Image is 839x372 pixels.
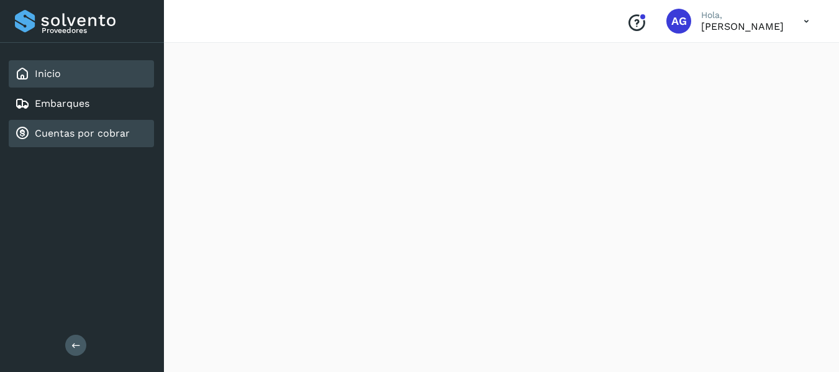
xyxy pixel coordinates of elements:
div: Inicio [9,60,154,88]
p: Proveedores [42,26,149,35]
div: Embarques [9,90,154,117]
p: ALFONSO García Flores [701,20,784,32]
p: Hola, [701,10,784,20]
a: Inicio [35,68,61,79]
a: Embarques [35,98,89,109]
div: Cuentas por cobrar [9,120,154,147]
a: Cuentas por cobrar [35,127,130,139]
